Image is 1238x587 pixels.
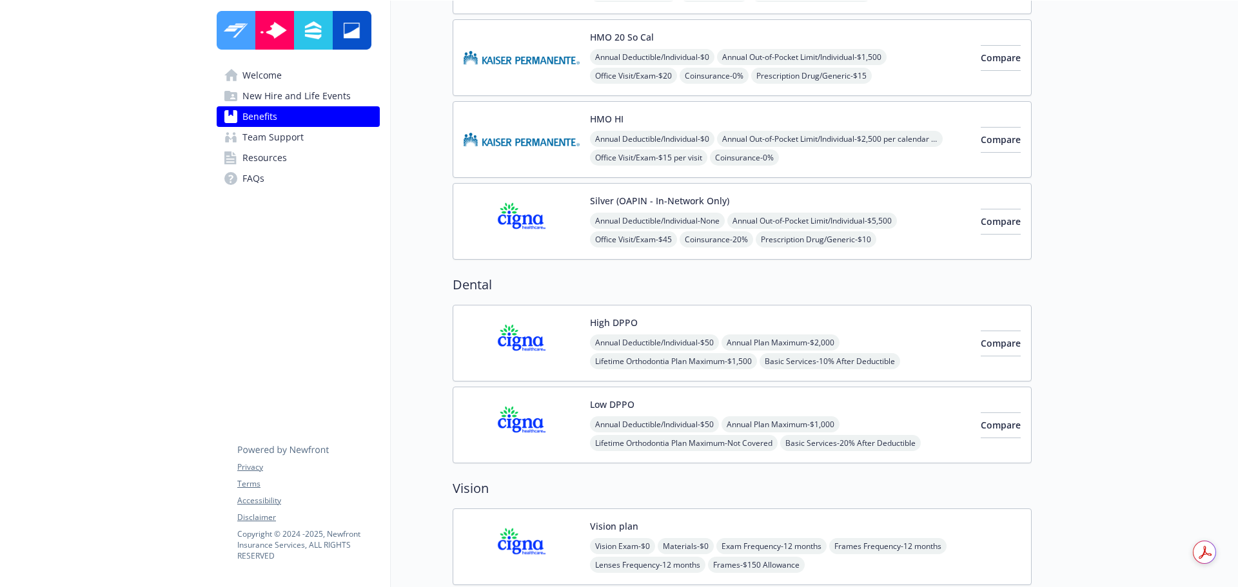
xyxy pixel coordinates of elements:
[680,68,749,84] span: Coinsurance - 0%
[242,168,264,189] span: FAQs
[453,479,1032,498] h2: Vision
[680,231,753,247] span: Coinsurance - 20%
[710,149,779,166] span: Coinsurance - 0%
[217,127,380,148] a: Team Support
[981,215,1021,227] span: Compare
[722,416,840,432] span: Annual Plan Maximum - $1,000
[242,65,282,86] span: Welcome
[708,557,805,573] span: Frames - $150 Allowance
[981,419,1021,431] span: Compare
[716,538,827,554] span: Exam Frequency - 12 months
[981,331,1021,356] button: Compare
[590,519,638,533] button: Vision plan
[590,30,654,44] button: HMO 20 So Cal
[658,538,714,554] span: Materials - $0
[237,478,379,490] a: Terms
[590,557,705,573] span: Lenses Frequency - 12 months
[590,435,778,451] span: Lifetime Orthodontia Plan Maximum - Not Covered
[780,435,921,451] span: Basic Services - 20% After Deductible
[242,127,304,148] span: Team Support
[590,231,677,247] span: Office Visit/Exam - $45
[590,416,719,432] span: Annual Deductible/Individual - $50
[590,398,634,411] button: Low DPPO
[722,334,840,351] span: Annual Plan Maximum - $2,000
[727,213,897,229] span: Annual Out-of-Pocket Limit/Individual - $5,500
[981,412,1021,438] button: Compare
[464,30,580,85] img: Kaiser Permanente Insurance Company carrier logo
[981,127,1021,153] button: Compare
[237,461,379,473] a: Privacy
[464,519,580,574] img: CIGNA carrier logo
[590,131,714,147] span: Annual Deductible/Individual - $0
[981,45,1021,71] button: Compare
[242,86,351,106] span: New Hire and Life Events
[751,68,872,84] span: Prescription Drug/Generic - $15
[237,495,379,506] a: Accessibility
[590,538,655,554] span: Vision Exam - $0
[981,337,1021,349] span: Compare
[590,353,757,369] span: Lifetime Orthodontia Plan Maximum - $1,500
[242,106,277,127] span: Benefits
[237,512,379,523] a: Disclaimer
[217,86,380,106] a: New Hire and Life Events
[464,112,580,167] img: Kaiser Permanente of Hawaii carrier logo
[217,106,380,127] a: Benefits
[590,334,719,351] span: Annual Deductible/Individual - $50
[217,65,380,86] a: Welcome
[590,194,729,207] button: Silver (OAPIN - In-Network Only)
[464,316,580,370] img: CIGNA carrier logo
[242,148,287,168] span: Resources
[237,528,379,561] p: Copyright © 2024 - 2025 , Newfront Insurance Services, ALL RIGHTS RESERVED
[590,213,725,229] span: Annual Deductible/Individual - None
[590,49,714,65] span: Annual Deductible/Individual - $0
[590,112,624,126] button: HMO HI
[453,275,1032,294] h2: Dental
[590,149,707,166] span: Office Visit/Exam - $15 per visit
[981,209,1021,235] button: Compare
[829,538,947,554] span: Frames Frequency - 12 months
[464,194,580,249] img: CIGNA carrier logo
[760,353,900,369] span: Basic Services - 10% After Deductible
[981,52,1021,64] span: Compare
[590,316,638,329] button: High DPPO
[217,148,380,168] a: Resources
[717,49,887,65] span: Annual Out-of-Pocket Limit/Individual - $1,500
[217,168,380,189] a: FAQs
[464,398,580,452] img: CIGNA carrier logo
[981,133,1021,146] span: Compare
[756,231,876,247] span: Prescription Drug/Generic - $10
[590,68,677,84] span: Office Visit/Exam - $20
[717,131,943,147] span: Annual Out-of-Pocket Limit/Individual - $2,500 per calendar year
